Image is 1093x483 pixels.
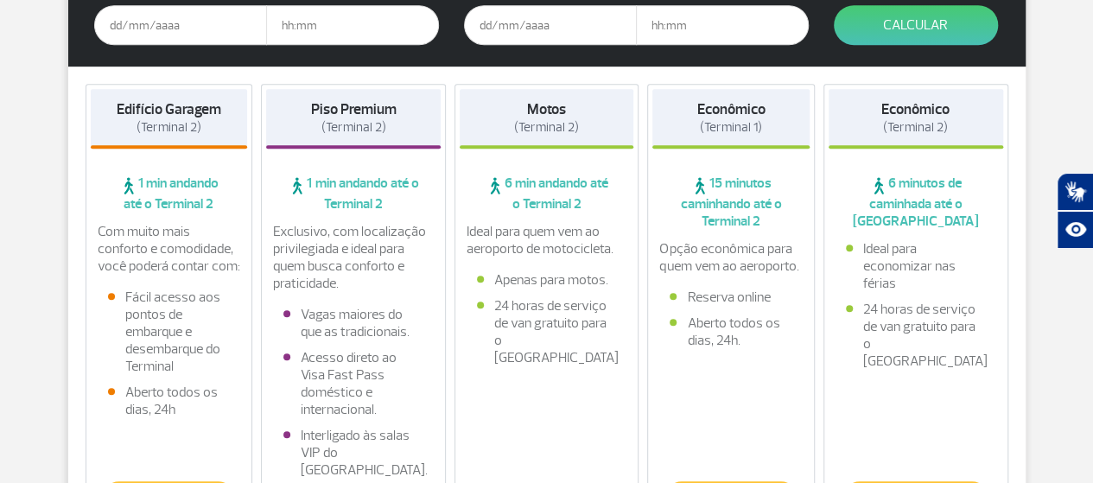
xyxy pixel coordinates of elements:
[1057,173,1093,249] div: Plugin de acessibilidade da Hand Talk.
[467,223,627,257] p: Ideal para quem vem ao aeroporto de motocicleta.
[310,100,396,118] strong: Piso Premium
[108,289,231,375] li: Fácil acesso aos pontos de embarque e desembarque do Terminal
[670,289,792,306] li: Reserva online
[670,315,792,349] li: Aberto todos os dias, 24h.
[266,175,441,213] span: 1 min andando até o Terminal 2
[477,297,617,366] li: 24 horas de serviço de van gratuito para o [GEOGRAPHIC_DATA]
[108,384,231,418] li: Aberto todos os dias, 24h
[829,175,1003,230] span: 6 minutos de caminhada até o [GEOGRAPHIC_DATA]
[834,5,998,45] button: Calcular
[137,119,201,136] span: (Terminal 2)
[1057,211,1093,249] button: Abrir recursos assistivos.
[117,100,221,118] strong: Edifício Garagem
[283,306,423,340] li: Vagas maiores do que as tradicionais.
[846,301,986,370] li: 24 horas de serviço de van gratuito para o [GEOGRAPHIC_DATA]
[321,119,385,136] span: (Terminal 2)
[98,223,241,275] p: Com muito mais conforto e comodidade, você poderá contar com:
[514,119,579,136] span: (Terminal 2)
[527,100,566,118] strong: Motos
[266,5,439,45] input: hh:mm
[283,427,423,479] li: Interligado às salas VIP do [GEOGRAPHIC_DATA].
[94,5,267,45] input: dd/mm/aaaa
[1057,173,1093,211] button: Abrir tradutor de língua de sinais.
[283,349,423,418] li: Acesso direto ao Visa Fast Pass doméstico e internacional.
[652,175,810,230] span: 15 minutos caminhando até o Terminal 2
[883,119,948,136] span: (Terminal 2)
[846,240,986,292] li: Ideal para economizar nas férias
[636,5,809,45] input: hh:mm
[273,223,434,292] p: Exclusivo, com localização privilegiada e ideal para quem busca conforto e praticidade.
[477,271,617,289] li: Apenas para motos.
[659,240,803,275] p: Opção econômica para quem vem ao aeroporto.
[700,119,762,136] span: (Terminal 1)
[91,175,248,213] span: 1 min andando até o Terminal 2
[464,5,637,45] input: dd/mm/aaaa
[697,100,766,118] strong: Econômico
[881,100,950,118] strong: Econômico
[460,175,634,213] span: 6 min andando até o Terminal 2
